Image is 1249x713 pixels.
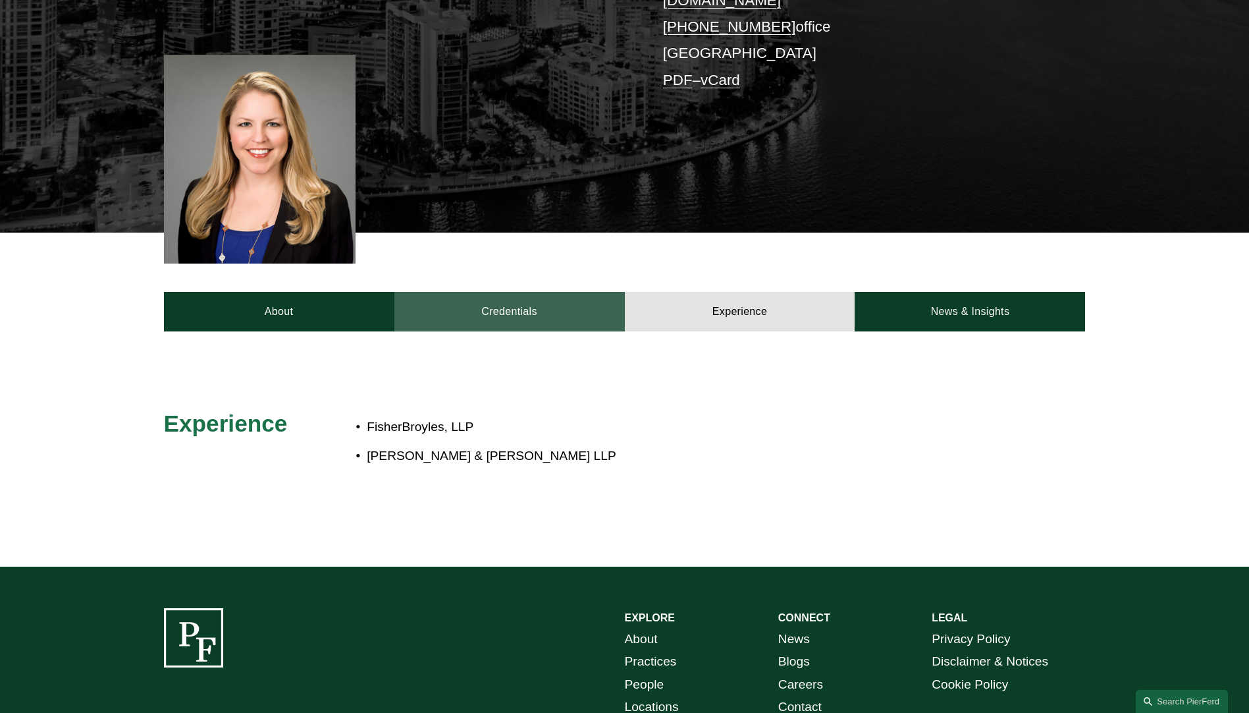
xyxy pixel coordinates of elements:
[164,292,394,331] a: About
[932,628,1010,651] a: Privacy Policy
[625,612,675,623] strong: EXPLORE
[663,18,796,35] a: [PHONE_NUMBER]
[625,650,677,673] a: Practices
[394,292,625,331] a: Credentials
[932,650,1048,673] a: Disclaimer & Notices
[1136,690,1228,713] a: Search this site
[778,673,823,697] a: Careers
[855,292,1085,331] a: News & Insights
[367,445,970,468] p: [PERSON_NAME] & [PERSON_NAME] LLP
[778,612,830,623] strong: CONNECT
[663,72,693,88] a: PDF
[625,292,855,331] a: Experience
[932,673,1008,697] a: Cookie Policy
[778,628,810,651] a: News
[701,72,740,88] a: vCard
[164,411,288,436] span: Experience
[778,650,810,673] a: Blogs
[367,416,970,439] p: FisherBroyles, LLP
[625,673,664,697] a: People
[625,628,658,651] a: About
[932,612,967,623] strong: LEGAL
